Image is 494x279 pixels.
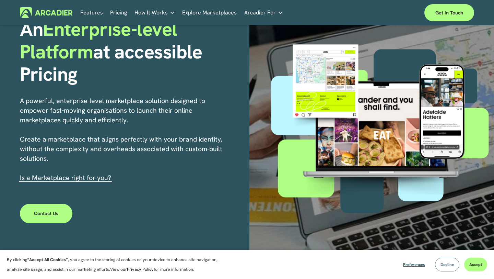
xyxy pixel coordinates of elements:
img: Arcadier [20,7,72,18]
span: Preferences [403,262,425,267]
a: s a Marketplace right for you? [22,174,111,182]
a: Contact Us [20,204,72,223]
a: folder dropdown [244,7,283,18]
iframe: Chat Widget [460,246,494,279]
button: Decline [435,258,459,271]
a: Features [80,7,103,18]
span: Enterprise-level Platform [20,16,182,64]
span: How It Works [134,8,168,18]
button: Preferences [398,258,430,271]
span: I [20,174,111,182]
strong: “Accept All Cookies” [27,257,68,263]
p: A powerful, enterprise-level marketplace solution designed to empower fast-moving organisations t... [20,96,226,183]
a: Pricing [110,7,127,18]
p: By clicking , you agree to the storing of cookies on your device to enhance site navigation, anal... [7,255,230,274]
span: Arcadier For [244,8,276,18]
a: Explore Marketplaces [182,7,237,18]
a: Privacy Policy [127,266,154,272]
a: folder dropdown [134,7,175,18]
span: Decline [440,262,454,267]
h1: An at accessible Pricing [20,18,245,86]
a: Get in touch [424,4,474,21]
